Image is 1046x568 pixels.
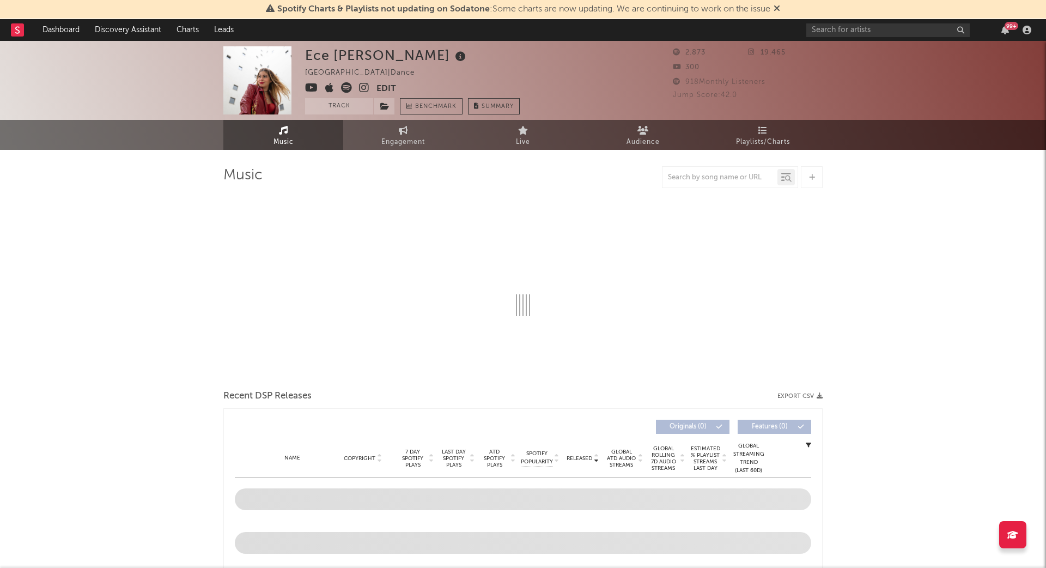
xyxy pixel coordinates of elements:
[567,455,592,462] span: Released
[606,449,636,468] span: Global ATD Audio Streams
[305,46,469,64] div: Ece [PERSON_NAME]
[439,449,468,468] span: Last Day Spotify Plays
[169,19,206,41] a: Charts
[521,450,553,466] span: Spotify Popularity
[305,67,427,80] div: [GEOGRAPHIC_DATA] | Dance
[1005,22,1018,30] div: 99 +
[206,19,241,41] a: Leads
[748,49,786,56] span: 19.465
[400,98,463,114] a: Benchmark
[1001,26,1009,34] button: 99+
[777,393,823,400] button: Export CSV
[35,19,87,41] a: Dashboard
[673,92,737,99] span: Jump Score: 42.0
[745,424,795,430] span: Features ( 0 )
[277,5,770,14] span: : Some charts are now updating. We are continuing to work on the issue
[662,173,777,182] input: Search by song name or URL
[482,104,514,110] span: Summary
[627,136,660,149] span: Audience
[273,136,294,149] span: Music
[223,120,343,150] a: Music
[703,120,823,150] a: Playlists/Charts
[415,100,457,113] span: Benchmark
[468,98,520,114] button: Summary
[257,454,328,462] div: Name
[480,449,509,468] span: ATD Spotify Plays
[736,136,790,149] span: Playlists/Charts
[673,64,700,71] span: 300
[648,445,678,472] span: Global Rolling 7D Audio Streams
[398,449,427,468] span: 7 Day Spotify Plays
[738,420,811,434] button: Features(0)
[87,19,169,41] a: Discovery Assistant
[381,136,425,149] span: Engagement
[774,5,780,14] span: Dismiss
[463,120,583,150] a: Live
[656,420,729,434] button: Originals(0)
[305,98,373,114] button: Track
[806,23,970,37] input: Search for artists
[663,424,713,430] span: Originals ( 0 )
[223,390,312,403] span: Recent DSP Releases
[344,455,375,462] span: Copyright
[673,78,765,86] span: 918 Monthly Listeners
[277,5,490,14] span: Spotify Charts & Playlists not updating on Sodatone
[376,82,396,96] button: Edit
[516,136,530,149] span: Live
[583,120,703,150] a: Audience
[673,49,706,56] span: 2.873
[690,445,720,472] span: Estimated % Playlist Streams Last Day
[343,120,463,150] a: Engagement
[732,442,765,475] div: Global Streaming Trend (Last 60D)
